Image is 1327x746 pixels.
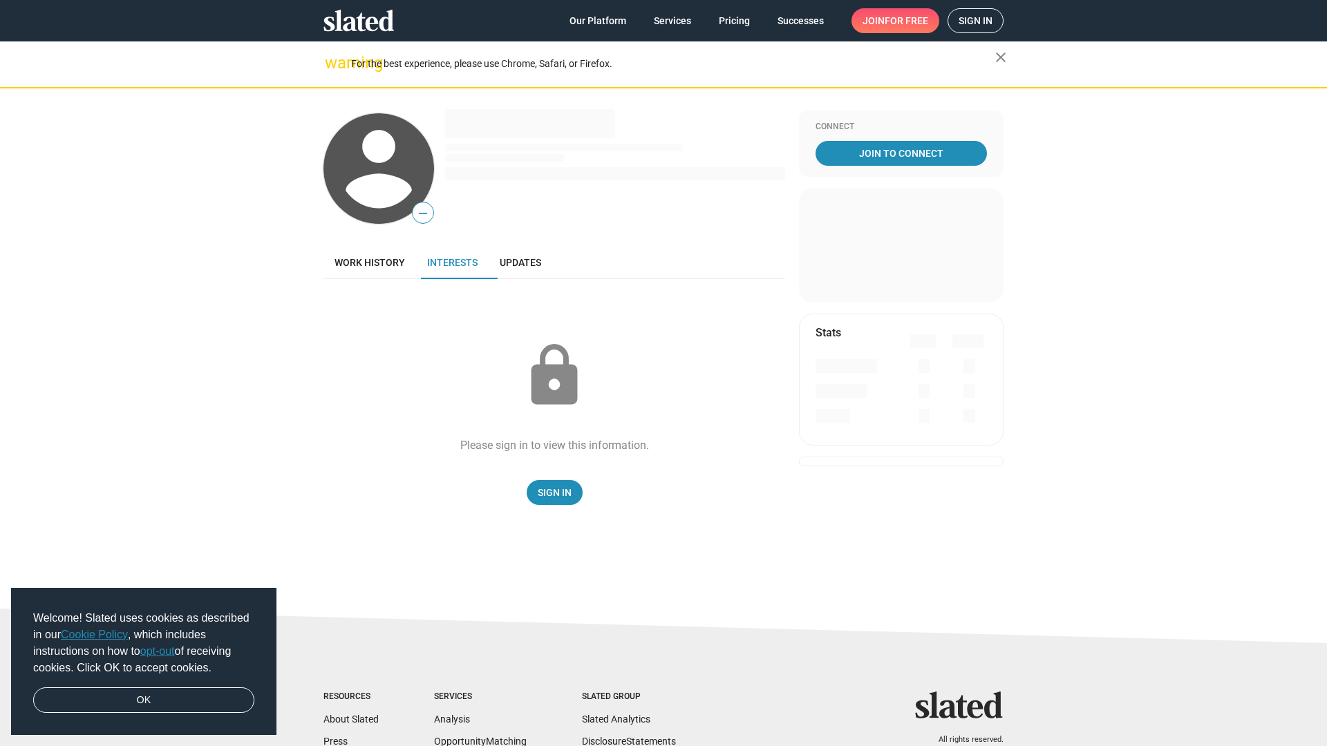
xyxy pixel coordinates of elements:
mat-card-title: Stats [816,325,841,340]
span: Pricing [719,8,750,33]
a: dismiss cookie message [33,687,254,714]
div: Services [434,691,527,702]
span: Join To Connect [818,141,984,166]
span: Sign In [538,480,572,505]
a: Sign in [948,8,1004,33]
span: Join [863,8,928,33]
a: Join To Connect [816,141,987,166]
a: Work history [323,246,416,279]
a: Slated Analytics [582,714,650,725]
span: Services [654,8,691,33]
mat-icon: close [992,49,1009,66]
span: Successes [778,8,824,33]
a: Analysis [434,714,470,725]
mat-icon: warning [325,55,341,71]
a: Services [643,8,702,33]
span: for free [885,8,928,33]
span: Work history [335,257,405,268]
a: Interests [416,246,489,279]
a: Updates [489,246,552,279]
div: Connect [816,122,987,133]
a: Cookie Policy [61,629,128,640]
a: Successes [766,8,835,33]
div: For the best experience, please use Chrome, Safari, or Firefox. [351,55,995,73]
mat-icon: lock [520,341,589,410]
a: Pricing [708,8,761,33]
a: About Slated [323,714,379,725]
span: Our Platform [570,8,626,33]
a: opt-out [140,645,175,657]
a: Our Platform [558,8,637,33]
a: Joinfor free [851,8,939,33]
div: cookieconsent [11,588,276,736]
span: Interests [427,257,478,268]
div: Please sign in to view this information. [460,438,649,452]
a: Sign In [527,480,583,505]
span: Updates [500,257,541,268]
span: Sign in [959,9,992,32]
span: Welcome! Slated uses cookies as described in our , which includes instructions on how to of recei... [33,610,254,676]
div: Resources [323,691,379,702]
div: Slated Group [582,691,676,702]
span: — [413,204,433,222]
